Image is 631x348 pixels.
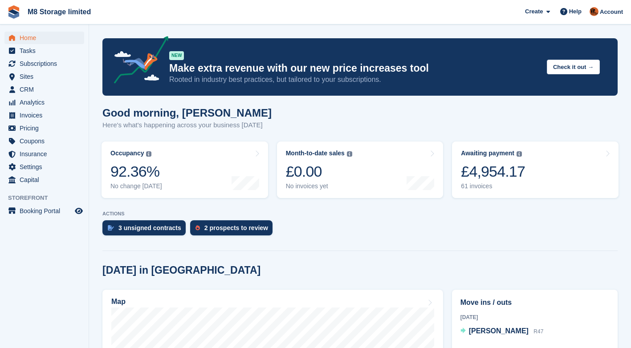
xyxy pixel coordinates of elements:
[460,297,609,308] h2: Move ins / outs
[4,96,84,109] a: menu
[4,45,84,57] a: menu
[590,7,598,16] img: Andy McLafferty
[20,205,73,217] span: Booking Portal
[169,75,540,85] p: Rooted in industry best practices, but tailored to your subscriptions.
[111,298,126,306] h2: Map
[204,224,268,231] div: 2 prospects to review
[190,220,277,240] a: 2 prospects to review
[461,162,525,181] div: £4,954.17
[4,83,84,96] a: menu
[460,313,609,321] div: [DATE]
[20,109,73,121] span: Invoices
[277,142,444,198] a: Month-to-date sales £0.00 No invoices yet
[347,151,352,157] img: icon-info-grey-7440780725fd019a000dd9b08b2336e03edf1995a4989e88bcd33f0948082b44.svg
[452,142,619,198] a: Awaiting payment £4,954.17 61 invoices
[108,225,114,231] img: contract_signature_icon-13c848040528278c33f63329250d36e43548de30e8caae1d1a13099fd9432cc5.svg
[195,225,200,231] img: prospect-51fa495bee0391a8d652442698ab0144808aea92771e9ea1ae160a38d050c398.svg
[20,135,73,147] span: Coupons
[102,120,272,130] p: Here's what's happening across your business [DATE]
[20,83,73,96] span: CRM
[7,5,20,19] img: stora-icon-8386f47178a22dfd0bd8f6a31ec36ba5ce8667c1dd55bd0f319d3a0aa187defe.svg
[286,150,345,157] div: Month-to-date sales
[4,205,84,217] a: menu
[102,107,272,119] h1: Good morning, [PERSON_NAME]
[4,109,84,121] a: menu
[20,148,73,160] span: Insurance
[517,151,522,157] img: icon-info-grey-7440780725fd019a000dd9b08b2336e03edf1995a4989e88bcd33f0948082b44.svg
[533,328,543,335] span: R47
[460,326,544,337] a: [PERSON_NAME] R47
[4,70,84,83] a: menu
[4,161,84,173] a: menu
[525,7,543,16] span: Create
[4,135,84,147] a: menu
[146,151,151,157] img: icon-info-grey-7440780725fd019a000dd9b08b2336e03edf1995a4989e88bcd33f0948082b44.svg
[20,96,73,109] span: Analytics
[106,36,169,87] img: price-adjustments-announcement-icon-8257ccfd72463d97f412b2fc003d46551f7dbcb40ab6d574587a9cd5c0d94...
[169,51,184,60] div: NEW
[4,32,84,44] a: menu
[118,224,181,231] div: 3 unsigned contracts
[20,45,73,57] span: Tasks
[169,62,540,75] p: Make extra revenue with our new price increases tool
[20,174,73,186] span: Capital
[73,206,84,216] a: Preview store
[569,7,582,16] span: Help
[4,174,84,186] a: menu
[110,150,144,157] div: Occupancy
[4,122,84,134] a: menu
[102,220,190,240] a: 3 unsigned contracts
[600,8,623,16] span: Account
[102,211,618,217] p: ACTIONS
[4,148,84,160] a: menu
[547,60,600,74] button: Check it out →
[20,32,73,44] span: Home
[102,264,261,276] h2: [DATE] in [GEOGRAPHIC_DATA]
[20,122,73,134] span: Pricing
[110,182,162,190] div: No change [DATE]
[461,182,525,190] div: 61 invoices
[102,142,268,198] a: Occupancy 92.36% No change [DATE]
[20,161,73,173] span: Settings
[469,327,529,335] span: [PERSON_NAME]
[8,194,89,202] span: Storefront
[461,150,514,157] div: Awaiting payment
[4,57,84,70] a: menu
[286,162,352,181] div: £0.00
[20,70,73,83] span: Sites
[286,182,352,190] div: No invoices yet
[20,57,73,70] span: Subscriptions
[110,162,162,181] div: 92.36%
[24,4,94,19] a: M8 Storage limited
